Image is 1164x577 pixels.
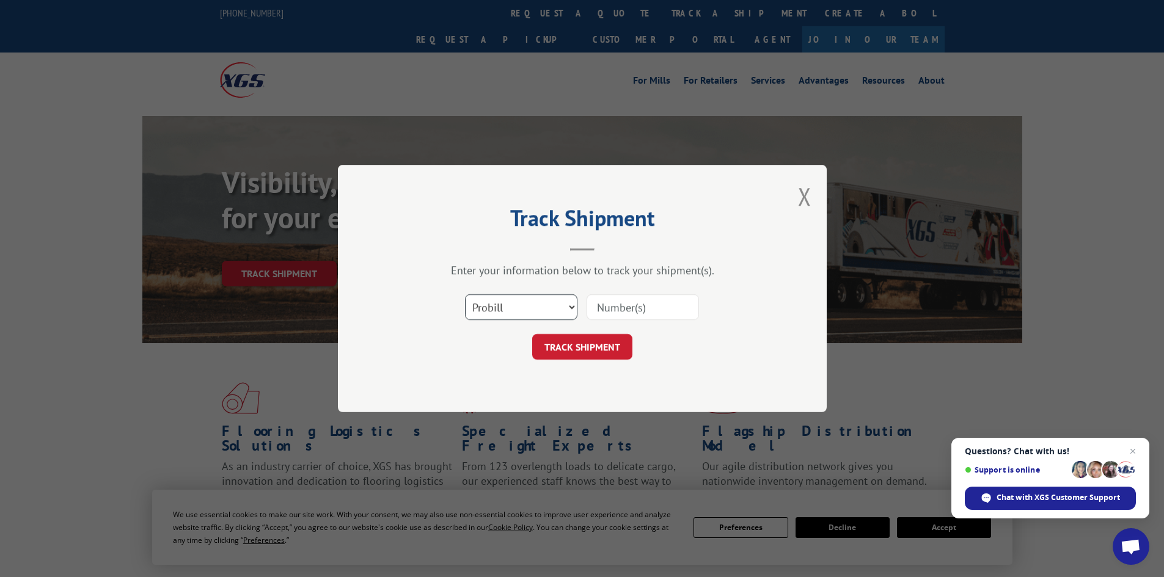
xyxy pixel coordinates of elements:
[965,465,1067,474] span: Support is online
[965,446,1136,456] span: Questions? Chat with us!
[965,487,1136,510] div: Chat with XGS Customer Support
[1113,528,1149,565] div: Open chat
[997,492,1120,503] span: Chat with XGS Customer Support
[798,180,811,212] button: Close modal
[399,209,766,233] h2: Track Shipment
[1126,444,1140,459] span: Close chat
[399,263,766,277] div: Enter your information below to track your shipment(s).
[587,294,699,320] input: Number(s)
[532,334,632,360] button: TRACK SHIPMENT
